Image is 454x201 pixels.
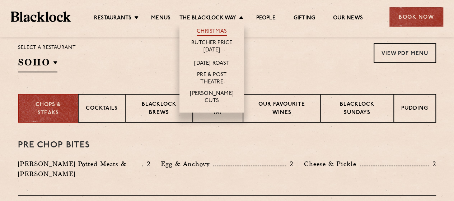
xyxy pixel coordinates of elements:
a: Menus [151,15,170,23]
p: Our favourite wines [251,101,313,118]
p: 2 [429,159,436,169]
a: Christmas [197,28,227,36]
div: Book Now [389,7,443,27]
a: Gifting [294,15,315,23]
a: Pre & Post Theatre [187,72,237,87]
a: Our News [333,15,363,23]
p: Egg & Anchovy [161,159,213,169]
p: [PERSON_NAME] Potted Meats & [PERSON_NAME] [18,159,142,179]
p: 2 [286,159,293,169]
img: BL_Textured_Logo-footer-cropped.svg [11,12,71,22]
a: People [256,15,275,23]
a: [PERSON_NAME] Cuts [187,90,237,105]
p: Cocktails [86,105,118,114]
p: Blacklock Brews [133,101,185,118]
a: The Blacklock Way [179,15,236,23]
a: Restaurants [94,15,131,23]
h3: Pre Chop Bites [18,141,436,150]
p: 2 [143,159,150,169]
a: [DATE] Roast [194,60,229,68]
h2: SOHO [18,56,57,72]
p: Chops & Steaks [26,101,71,117]
p: Pudding [401,105,428,114]
p: Blacklock Sundays [328,101,386,118]
p: Select a restaurant [18,43,76,52]
a: View PDF Menu [374,43,436,63]
p: Cheese & Pickle [304,159,360,169]
a: Butcher Price [DATE] [187,40,237,55]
